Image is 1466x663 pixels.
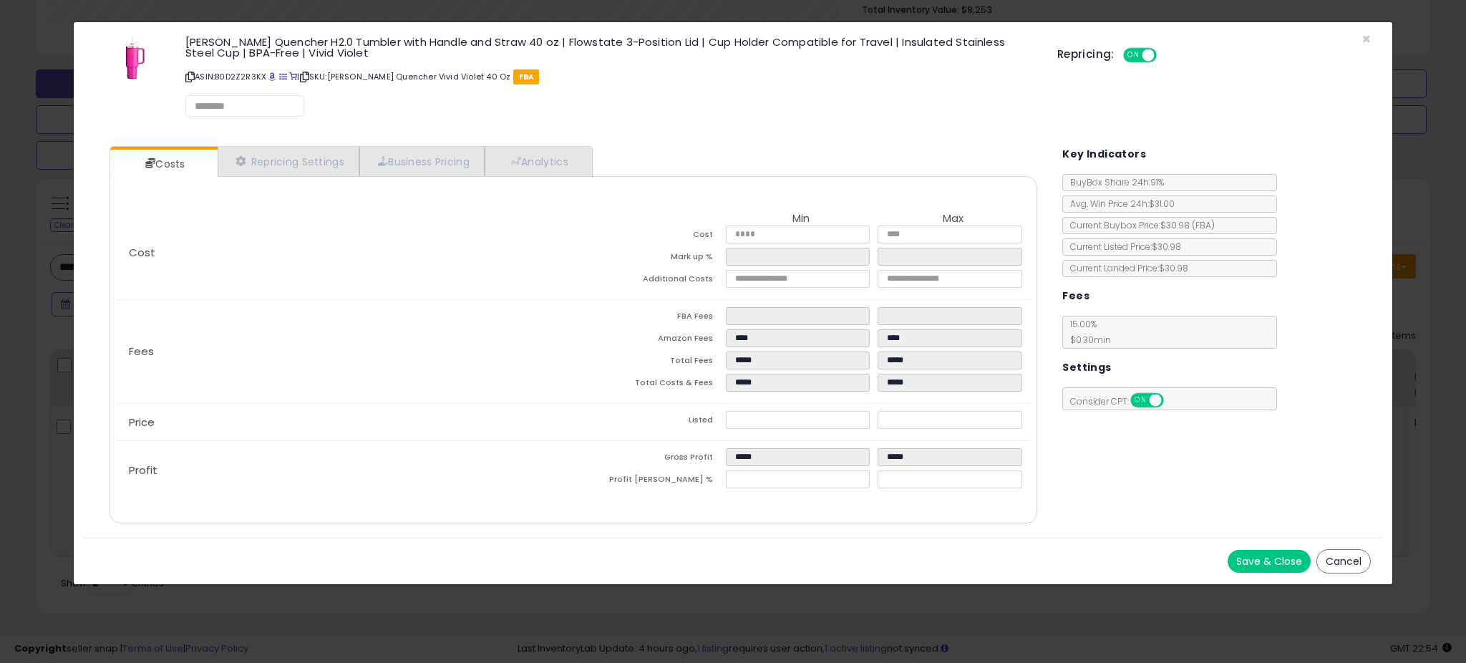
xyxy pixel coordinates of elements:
[1062,145,1146,163] h5: Key Indicators
[1063,241,1181,253] span: Current Listed Price: $30.98
[573,226,725,248] td: Cost
[573,374,725,396] td: Total Costs & Fees
[117,247,573,258] p: Cost
[573,411,725,433] td: Listed
[1063,198,1175,210] span: Avg. Win Price 24h: $31.00
[1063,318,1111,346] span: 15.00 %
[1160,219,1215,231] span: $30.98
[359,147,485,176] a: Business Pricing
[279,71,287,82] a: All offer listings
[573,352,725,374] td: Total Fees
[117,417,573,428] p: Price
[513,69,540,84] span: FBA
[1228,550,1311,573] button: Save & Close
[485,147,591,176] a: Analytics
[218,147,359,176] a: Repricing Settings
[1063,334,1111,346] span: $0.30 min
[1063,219,1215,231] span: Current Buybox Price:
[268,71,276,82] a: BuyBox page
[1063,395,1183,407] span: Consider CPT:
[726,213,878,226] th: Min
[125,37,145,79] img: 31gxgBmguAL._SL60_.jpg
[1062,287,1089,305] h5: Fees
[117,346,573,357] p: Fees
[573,448,725,470] td: Gross Profit
[573,307,725,329] td: FBA Fees
[1316,549,1371,574] button: Cancel
[1192,219,1215,231] span: ( FBA )
[1154,49,1177,62] span: OFF
[1125,49,1142,62] span: ON
[1132,395,1150,407] span: ON
[573,248,725,270] td: Mark up %
[1057,49,1115,60] h5: Repricing:
[1063,262,1188,274] span: Current Landed Price: $30.98
[289,71,297,82] a: Your listing only
[878,213,1029,226] th: Max
[110,150,216,178] a: Costs
[185,65,1036,88] p: ASIN: B0D2Z2R3KX | SKU: [PERSON_NAME] Quencher Vivid Violet 40 Oz
[1361,29,1371,49] span: ×
[185,37,1036,58] h3: [PERSON_NAME] Quencher H2.0 Tumbler with Handle and Straw 40 oz | Flowstate 3-Position Lid | Cup ...
[1062,359,1111,377] h5: Settings
[573,329,725,352] td: Amazon Fees
[117,465,573,476] p: Profit
[1063,176,1164,188] span: BuyBox Share 24h: 91%
[1162,395,1185,407] span: OFF
[573,470,725,493] td: Profit [PERSON_NAME] %
[573,270,725,292] td: Additional Costs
